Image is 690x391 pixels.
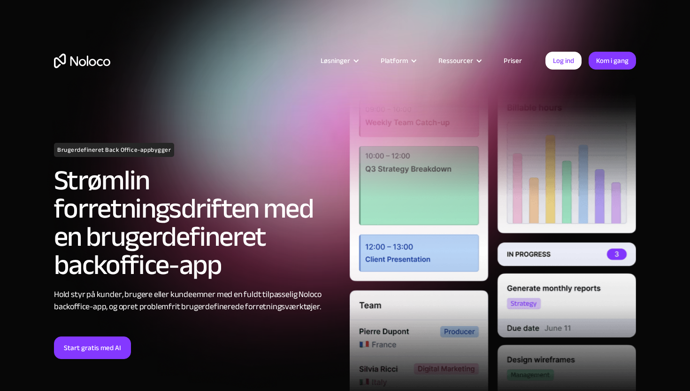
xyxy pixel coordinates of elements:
a: Kom i gang [589,52,636,70]
font: Brugerdefineret Back Office-appbygger [57,144,171,156]
font: Start gratis med AI [64,341,121,354]
a: Start gratis med AI [54,336,131,359]
a: Priser [492,55,534,67]
font: Ressourcer [438,54,473,67]
font: Log ind [553,54,574,67]
div: Ressourcer [427,55,492,67]
font: Priser [504,54,522,67]
div: Løsninger [309,55,369,67]
a: Log ind [545,52,582,70]
div: Platform [369,55,427,67]
font: Kom i gang [596,54,629,67]
font: Løsninger [321,54,350,67]
font: Strømlin forretningsdriften med en brugerdefineret backoffice-app [54,154,314,291]
font: Hold styr på kunder, brugere eller kundeemner med en fuldt tilpasselig Noloco backoffice-app, og ... [54,287,322,314]
a: hjem [54,54,110,68]
font: Platform [381,54,408,67]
